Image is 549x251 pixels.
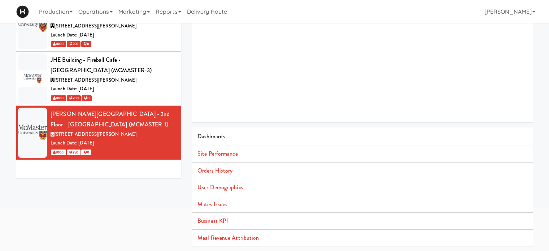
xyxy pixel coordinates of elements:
[67,95,81,101] span: 200
[51,55,176,76] div: JHE Building - Fireball Cafe - [GEOGRAPHIC_DATA] (MCMASTER-3)
[197,200,227,208] a: Mates Issues
[55,77,136,83] span: [STREET_ADDRESS][PERSON_NAME]
[16,106,181,160] li: [PERSON_NAME][GEOGRAPHIC_DATA] - 2nd Floor - [GEOGRAPHIC_DATA] (MCMASTER-1)[STREET_ADDRESS][PERSO...
[51,139,176,148] div: Launch Date: [DATE]
[67,41,80,47] span: 250
[197,132,225,140] span: Dashboards
[16,52,181,106] li: JHE Building - Fireball Cafe - [GEOGRAPHIC_DATA] (MCMASTER-3)[STREET_ADDRESS][PERSON_NAME]Launch ...
[197,166,232,175] a: Orders History
[51,31,176,40] div: Launch Date: [DATE]
[51,109,176,130] div: [PERSON_NAME][GEOGRAPHIC_DATA] - 2nd Floor - [GEOGRAPHIC_DATA] (MCMASTER-1)
[82,95,92,101] span: 0
[51,41,66,47] span: 1000
[51,95,66,101] span: 1000
[51,85,176,94] div: Launch Date: [DATE]
[81,150,91,155] span: 0
[16,5,29,18] img: Micromart
[197,234,259,242] a: Meal Revenue Attribution
[51,150,66,155] span: 1000
[197,217,228,225] a: Business KPI
[81,41,91,47] span: 0
[55,22,136,29] span: [STREET_ADDRESS][PERSON_NAME]
[197,150,238,158] a: Site Performance
[55,131,136,138] span: [STREET_ADDRESS][PERSON_NAME]
[67,150,80,155] span: 250
[197,183,243,191] a: User Demographics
